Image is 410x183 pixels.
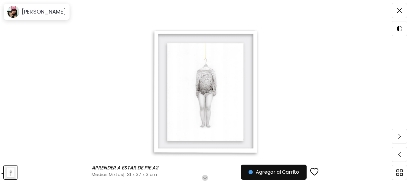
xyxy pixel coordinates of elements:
h4: Medios Mixtos | 31 x 37 x 3 cm [92,171,261,178]
button: favorites [307,164,322,180]
h6: APRENDER A ESTAR DE PIE A2 [92,165,160,171]
h6: [PERSON_NAME] [22,8,66,15]
span: Agregar al Carrito [249,169,299,176]
button: Agregar al Carrito [241,165,307,180]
